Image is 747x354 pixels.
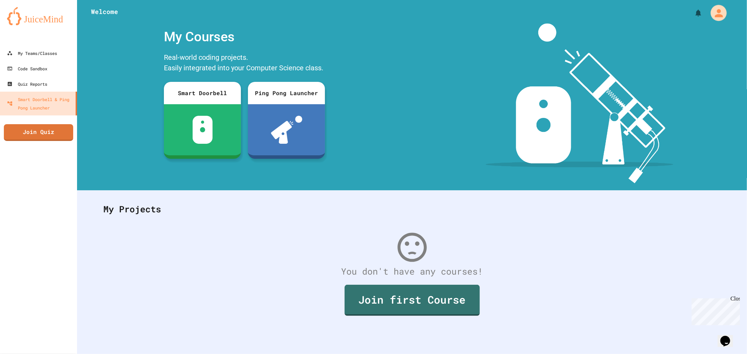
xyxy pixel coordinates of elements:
[7,95,73,112] div: Smart Doorbell & Ping Pong Launcher
[164,82,241,104] div: Smart Doorbell
[160,23,328,50] div: My Courses
[689,296,740,325] iframe: chat widget
[4,124,73,141] a: Join Quiz
[701,3,729,23] div: My Account
[7,7,70,25] img: logo-orange.svg
[96,196,728,223] div: My Projects
[7,64,47,73] div: Code Sandbox
[486,23,673,183] img: banner-image-my-projects.png
[193,116,213,144] img: sdb-white.svg
[7,80,47,88] div: Quiz Reports
[248,82,325,104] div: Ping Pong Launcher
[7,49,57,57] div: My Teams/Classes
[3,3,48,44] div: Chat with us now!Close
[345,285,480,316] a: Join first Course
[271,116,302,144] img: ppl-with-ball.png
[718,326,740,347] iframe: chat widget
[96,265,728,278] div: You don't have any courses!
[681,7,704,19] div: My Notifications
[160,50,328,77] div: Real-world coding projects. Easily integrated into your Computer Science class.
